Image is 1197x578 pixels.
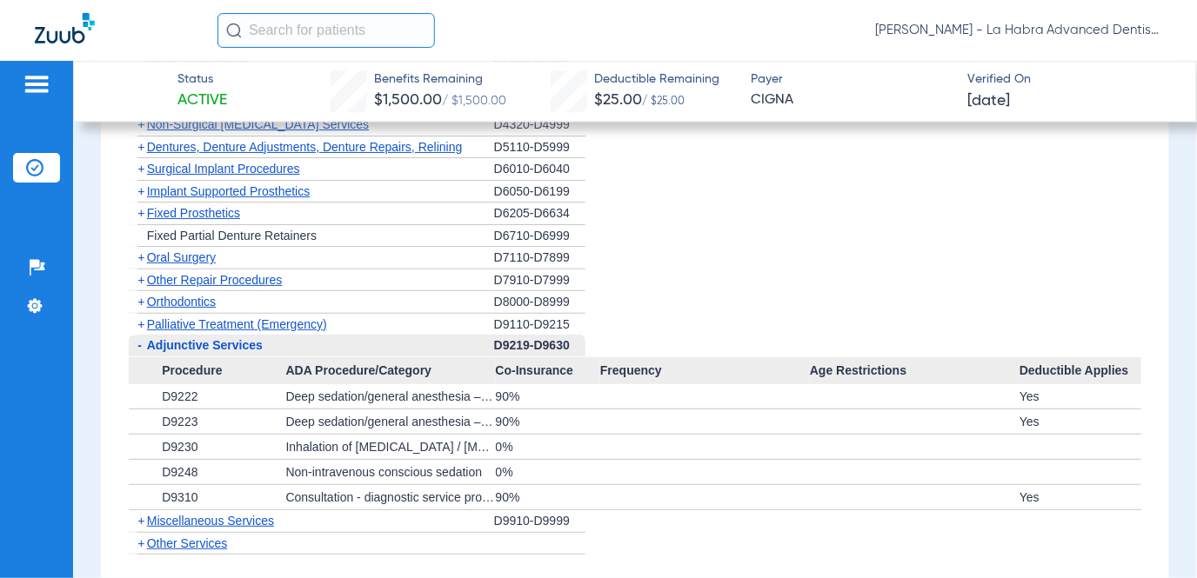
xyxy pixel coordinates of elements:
span: CIGNA [751,90,952,111]
span: D9223 [162,415,197,429]
div: Inhalation of [MEDICAL_DATA] / [MEDICAL_DATA] [286,435,496,459]
span: Palliative Treatment (Emergency) [147,317,327,331]
iframe: Chat Widget [1110,495,1197,578]
span: Non-Surgical [MEDICAL_DATA] Services [147,117,369,131]
div: D7910-D7999 [494,269,585,292]
span: Oral Surgery [147,250,216,264]
span: $1,500.00 [374,92,442,108]
span: + [137,184,144,198]
span: Co-Insurance [496,357,601,385]
div: 90% [496,384,601,409]
span: + [137,140,144,154]
div: D6010-D6040 [494,158,585,181]
span: + [137,273,144,287]
span: Deductible Applies [1020,357,1141,385]
input: Search for patients [217,13,435,48]
div: D6205-D6634 [494,203,585,225]
div: Yes [1020,384,1141,409]
span: + [137,117,144,131]
span: + [137,295,144,309]
img: Search Icon [226,23,242,38]
span: D9310 [162,490,197,504]
div: Non-intravenous conscious sedation [286,460,496,484]
span: + [137,514,144,528]
span: Fixed Prosthetics [147,206,240,220]
span: Deductible Remaining [594,70,719,89]
span: Adjunctive Services [147,338,263,352]
div: D6710-D6999 [494,225,585,248]
span: Active [177,90,227,111]
span: ADA Procedure/Category [286,357,496,385]
div: D9219-D9630 [494,335,585,357]
div: Deep sedation/general anesthesia – each subsequent 15 minute increment [286,409,496,434]
div: 0% [496,460,601,484]
div: D9110-D9215 [494,314,585,336]
span: - [137,338,142,352]
span: [PERSON_NAME] - La Habra Advanced Dentistry | Unison Dental Group [875,22,1162,39]
span: Other Services [147,536,228,550]
span: Payer [751,70,952,89]
span: Status [177,70,227,89]
span: Other Repair Procedures [147,273,283,287]
span: Age Restrictions [810,357,1020,385]
span: Surgical Implant Procedures [147,162,300,176]
span: + [137,162,144,176]
div: Deep sedation/general anesthesia – first 15 minutes [286,384,496,409]
span: Verified On [967,70,1168,89]
span: Benefits Remaining [374,70,506,89]
div: 90% [496,485,601,509]
span: D9230 [162,440,197,454]
span: + [137,536,144,550]
img: Zuub Logo [35,13,95,43]
div: D4320-D4999 [494,114,585,136]
span: + [137,250,144,264]
div: 90% [496,409,601,434]
span: D9248 [162,465,197,479]
div: D6050-D6199 [494,181,585,203]
div: Yes [1020,485,1141,509]
span: + [137,317,144,331]
span: D9222 [162,389,197,403]
span: Miscellaneous Services [147,514,274,528]
span: Implant Supported Prosthetics [147,184,311,198]
div: 0% [496,435,601,459]
span: Frequency [600,357,810,385]
div: D9910-D9999 [494,510,585,533]
img: hamburger-icon [23,74,50,95]
span: $25.00 [594,92,642,108]
div: D7110-D7899 [494,247,585,269]
span: + [137,206,144,220]
span: Dentures, Denture Adjustments, Denture Repairs, Relining [147,140,463,154]
span: / $1,500.00 [442,95,506,107]
div: Consultation - diagnostic service provided by dentist or physician other than requesting dentist ... [286,485,496,509]
div: D5110-D5999 [494,136,585,159]
span: [DATE] [967,90,1010,112]
div: D8000-D8999 [494,291,585,314]
span: Fixed Partial Denture Retainers [147,229,317,242]
span: Procedure [129,357,286,385]
span: / $25.00 [642,96,685,107]
div: Yes [1020,409,1141,434]
span: Orthodontics [147,295,216,309]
